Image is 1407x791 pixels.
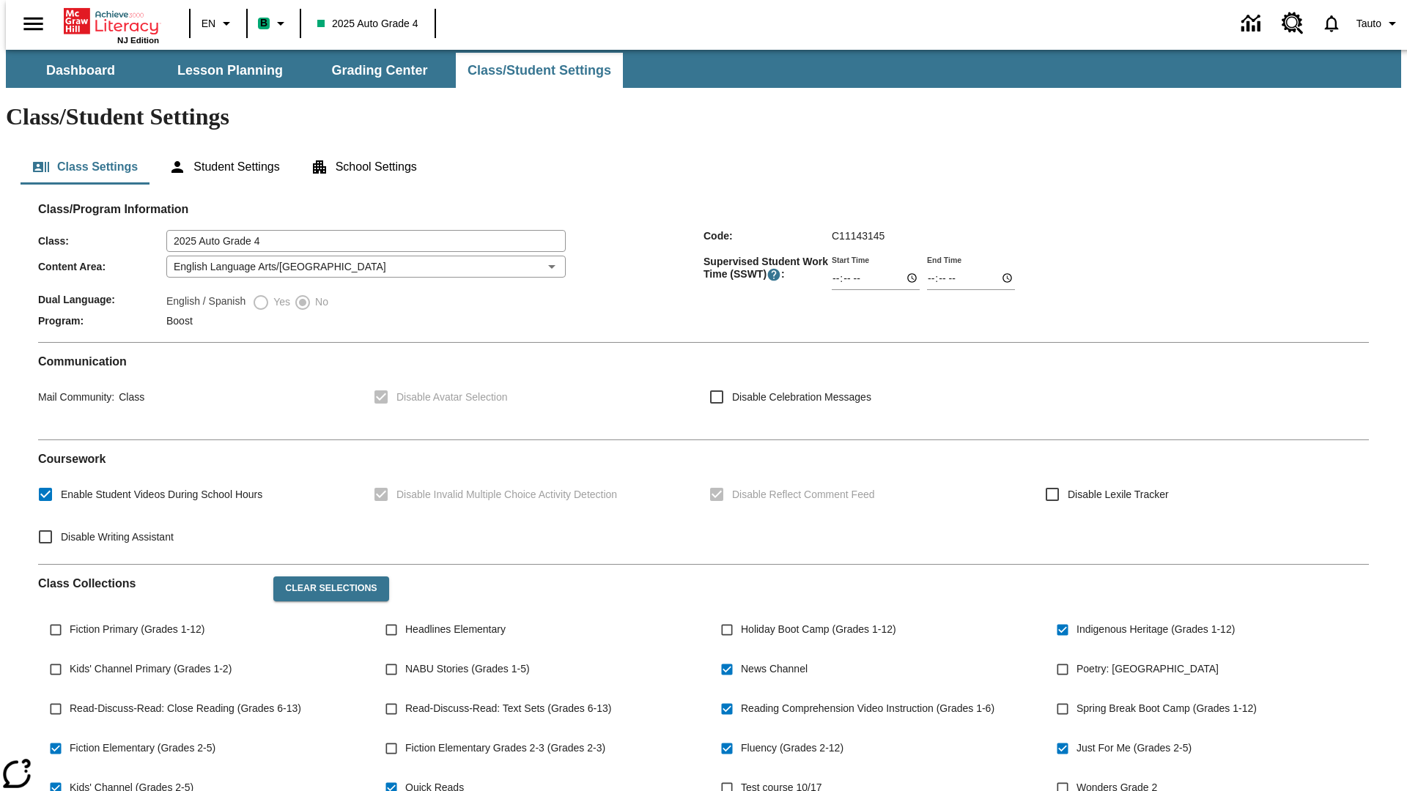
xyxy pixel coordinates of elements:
[46,62,115,79] span: Dashboard
[767,267,781,282] button: Supervised Student Work Time is the timeframe when students can take LevelSet and when lessons ar...
[6,103,1401,130] h1: Class/Student Settings
[38,576,262,590] h2: Class Collections
[38,261,166,272] span: Content Area :
[703,256,832,282] span: Supervised Student Work Time (SSWT) :
[1351,10,1407,37] button: Profile/Settings
[1068,487,1169,502] span: Disable Lexile Tracker
[38,294,166,305] span: Dual Language :
[1077,622,1235,637] span: Indigenous Heritage (Grades 1-12)
[405,661,530,677] span: NABU Stories (Grades 1-5)
[732,487,875,502] span: Disable Reflect Comment Feed
[70,701,301,716] span: Read-Discuss-Read: Close Reading (Grades 6-13)
[38,217,1369,330] div: Class/Program Information
[6,50,1401,88] div: SubNavbar
[166,256,566,278] div: English Language Arts/[GEOGRAPHIC_DATA]
[405,701,611,716] span: Read-Discuss-Read: Text Sets (Grades 6-13)
[61,530,174,545] span: Disable Writing Assistant
[396,390,508,405] span: Disable Avatar Selection
[1312,4,1351,42] a: Notifications
[1273,4,1312,43] a: Resource Center, Will open in new tab
[456,53,623,88] button: Class/Student Settings
[732,390,871,405] span: Disable Celebration Messages
[6,53,624,88] div: SubNavbar
[177,62,283,79] span: Lesson Planning
[38,354,1369,368] h2: Communication
[38,315,166,327] span: Program :
[1233,4,1273,44] a: Data Center
[832,230,885,242] span: C11143145
[195,10,242,37] button: Language: EN, Select a language
[311,294,328,310] span: No
[1077,661,1219,677] span: Poetry: [GEOGRAPHIC_DATA]
[38,354,1369,428] div: Communication
[741,701,994,716] span: Reading Comprehension Video Instruction (Grades 1-6)
[1077,740,1192,756] span: Just For Me (Grades 2-5)
[741,740,843,756] span: Fluency (Grades 2-12)
[114,391,144,403] span: Class
[21,149,149,185] button: Class Settings
[70,740,215,756] span: Fiction Elementary (Grades 2-5)
[1077,701,1257,716] span: Spring Break Boot Camp (Grades 1-12)
[38,202,1369,216] h2: Class/Program Information
[405,622,506,637] span: Headlines Elementary
[741,661,808,677] span: News Channel
[38,391,114,403] span: Mail Community :
[832,254,869,265] label: Start Time
[273,576,388,601] button: Clear Selections
[405,740,605,756] span: Fiction Elementary Grades 2-3 (Grades 2-3)
[927,254,961,265] label: End Time
[270,294,290,310] span: Yes
[1356,16,1381,31] span: Tauto
[317,16,418,31] span: 2025 Auto Grade 4
[21,149,1386,185] div: Class/Student Settings
[468,62,611,79] span: Class/Student Settings
[741,622,896,637] span: Holiday Boot Camp (Grades 1-12)
[157,149,291,185] button: Student Settings
[166,294,245,311] label: English / Spanish
[38,452,1369,466] h2: Course work
[703,230,832,242] span: Code :
[70,622,204,637] span: Fiction Primary (Grades 1-12)
[70,661,232,677] span: Kids' Channel Primary (Grades 1-2)
[396,487,617,502] span: Disable Invalid Multiple Choice Activity Detection
[299,149,429,185] button: School Settings
[260,14,267,32] span: B
[38,235,166,247] span: Class :
[64,5,159,45] div: Home
[331,62,427,79] span: Grading Center
[306,53,453,88] button: Grading Center
[252,10,295,37] button: Boost Class color is mint green. Change class color
[38,452,1369,552] div: Coursework
[202,16,215,31] span: EN
[166,230,566,252] input: Class
[12,2,55,45] button: Open side menu
[166,315,193,327] span: Boost
[7,53,154,88] button: Dashboard
[117,36,159,45] span: NJ Edition
[157,53,303,88] button: Lesson Planning
[64,7,159,36] a: Home
[61,487,262,502] span: Enable Student Videos During School Hours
